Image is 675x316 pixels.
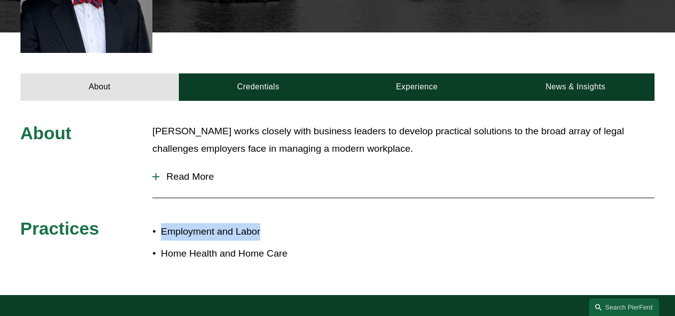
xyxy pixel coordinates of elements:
[159,171,655,182] span: Read More
[20,123,71,143] span: About
[161,245,337,263] p: Home Health and Home Care
[337,73,496,101] a: Experience
[179,73,337,101] a: Credentials
[152,164,655,190] button: Read More
[589,299,659,316] a: Search this site
[161,223,337,241] p: Employment and Labor
[20,219,99,239] span: Practices
[152,123,655,157] p: [PERSON_NAME] works closely with business leaders to develop practical solutions to the broad arr...
[20,73,179,101] a: About
[496,73,655,101] a: News & Insights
